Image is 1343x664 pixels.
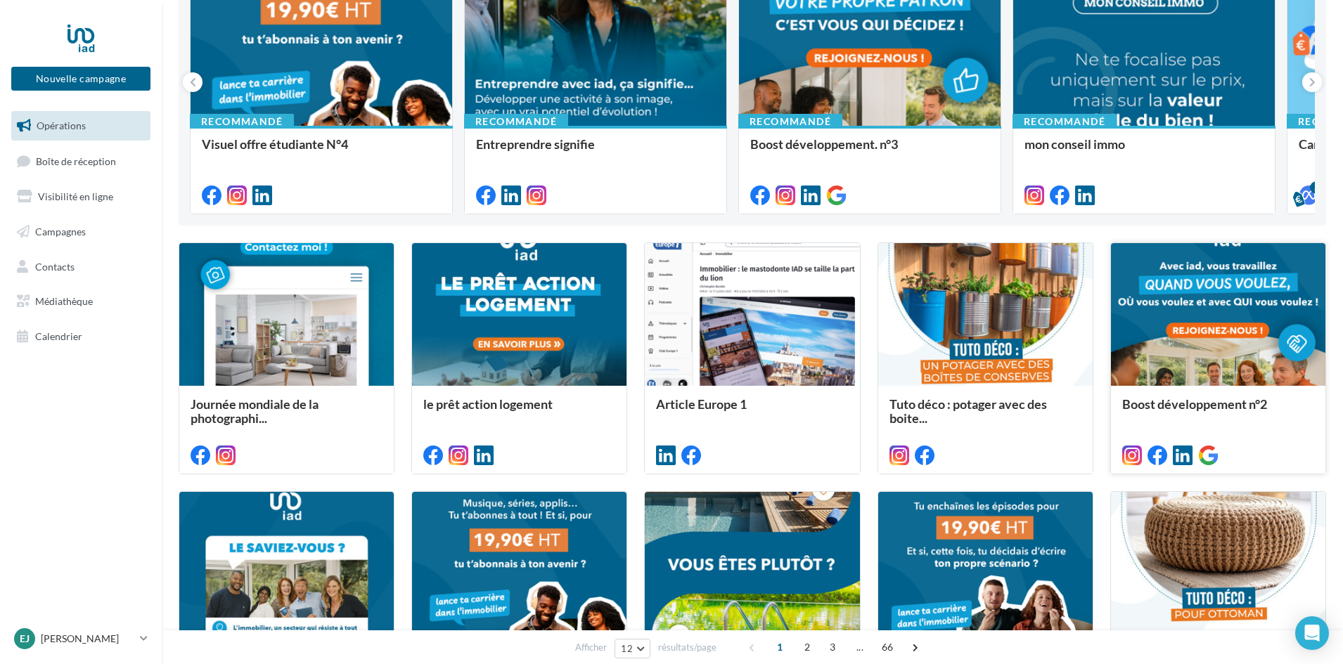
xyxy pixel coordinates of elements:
[35,260,75,272] span: Contacts
[202,136,348,152] span: Visuel offre étudiante N°4
[8,146,153,176] a: Boîte de réception
[8,252,153,282] a: Contacts
[821,636,844,658] span: 3
[8,111,153,141] a: Opérations
[35,226,86,237] span: Campagnes
[11,625,150,652] a: EJ [PERSON_NAME]
[8,217,153,247] a: Campagnes
[464,114,568,129] div: Recommandé
[8,322,153,351] a: Calendrier
[8,287,153,316] a: Médiathèque
[796,636,818,658] span: 2
[1024,136,1125,152] span: mon conseil immo
[35,330,82,342] span: Calendrier
[769,636,791,658] span: 1
[37,119,86,131] span: Opérations
[1013,114,1117,129] div: Recommandé
[876,636,899,658] span: 66
[190,114,294,129] div: Recommandé
[656,396,747,412] span: Article Europe 1
[621,643,633,654] span: 12
[38,190,113,202] span: Visibilité en ligne
[35,295,93,307] span: Médiathèque
[191,396,319,426] span: Journée mondiale de la photographi...
[8,182,153,211] a: Visibilité en ligne
[476,136,595,152] span: Entreprendre signifie
[11,67,150,91] button: Nouvelle campagne
[889,396,1047,426] span: Tuto déco : potager avec des boite...
[41,632,134,646] p: [PERSON_NAME]
[423,396,553,412] span: le prêt action logement
[1310,181,1323,194] div: 5
[575,641,607,654] span: Afficher
[849,636,871,658] span: ...
[1295,616,1329,650] div: Open Intercom Messenger
[738,114,842,129] div: Recommandé
[20,632,30,646] span: EJ
[750,136,898,152] span: Boost développement. n°3
[658,641,717,654] span: résultats/page
[36,155,116,167] span: Boîte de réception
[615,639,650,658] button: 12
[1122,396,1267,412] span: Boost développement n°2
